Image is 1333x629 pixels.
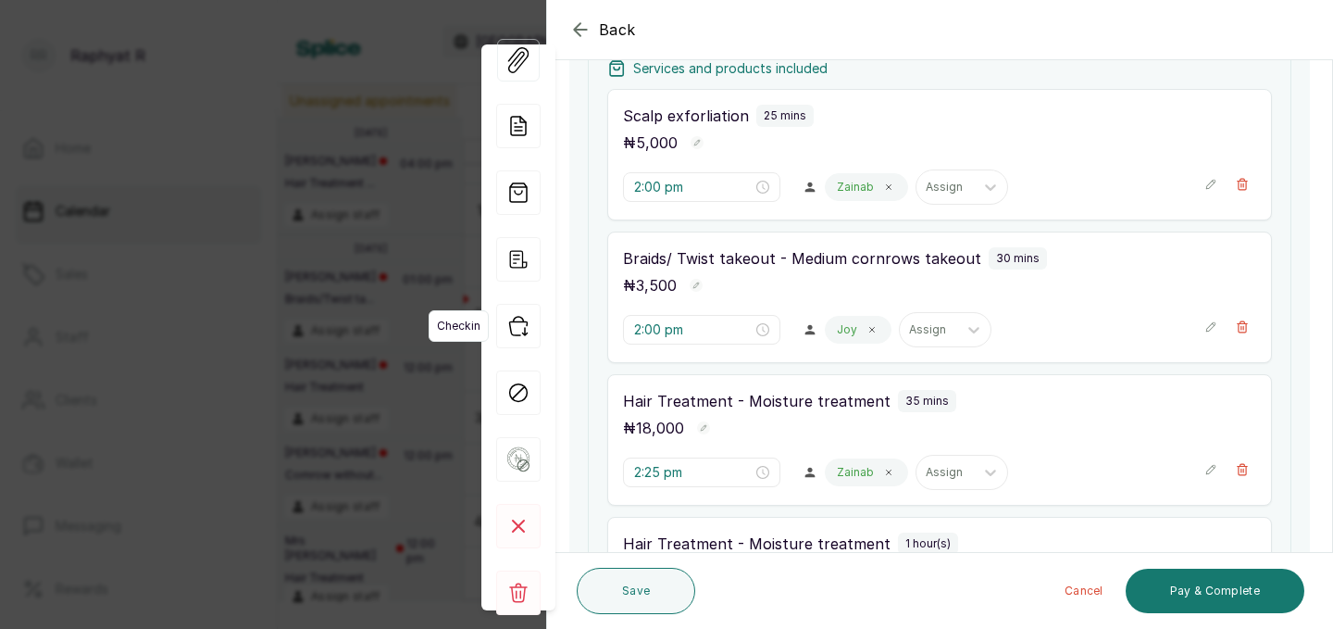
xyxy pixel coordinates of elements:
[623,533,891,555] p: Hair Treatment - Moisture treatment
[837,180,874,195] p: Zainab
[996,251,1040,266] p: 30 mins
[623,105,749,127] p: Scalp exforliation
[496,304,541,348] div: Checkin
[905,536,951,551] p: 1 hour(s)
[633,59,828,78] p: Services and products included
[1050,569,1118,613] button: Cancel
[837,322,857,337] p: Joy
[623,390,891,412] p: Hair Treatment - Moisture treatment
[634,177,753,197] input: Select time
[429,310,489,342] span: Checkin
[764,108,806,123] p: 25 mins
[636,133,678,152] span: 5,000
[636,276,677,295] span: 3,500
[577,568,695,614] button: Save
[1126,569,1304,613] button: Pay & Complete
[905,394,949,409] p: 35 mins
[634,462,753,483] input: Select time
[569,19,636,41] button: Back
[623,274,677,296] p: ₦
[623,417,684,439] p: ₦
[623,247,981,270] p: Braids/ Twist takeout - Medium cornrows takeout
[599,19,636,41] span: Back
[837,465,874,480] p: Zainab
[634,320,753,340] input: Select time
[636,419,684,437] span: 18,000
[623,132,678,154] p: ₦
